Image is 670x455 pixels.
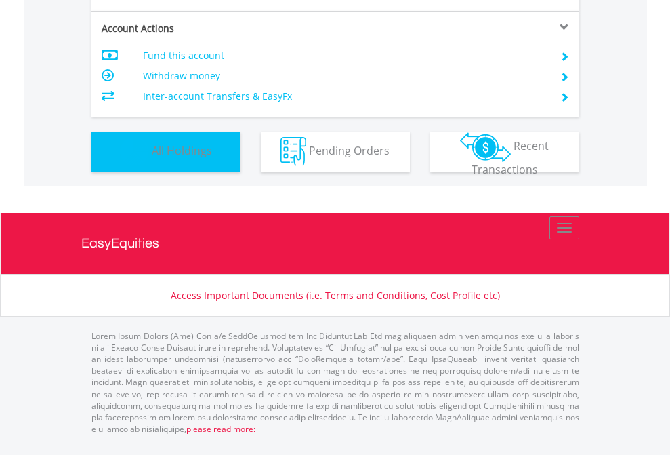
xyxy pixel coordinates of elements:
[143,66,543,86] td: Withdraw money
[186,423,255,435] a: please read more:
[143,45,543,66] td: Fund this account
[81,213,589,274] a: EasyEquities
[120,137,149,166] img: holdings-wht.png
[91,22,335,35] div: Account Actions
[460,132,511,162] img: transactions-zar-wht.png
[472,138,549,177] span: Recent Transactions
[261,132,410,172] button: Pending Orders
[91,132,240,172] button: All Holdings
[280,137,306,166] img: pending_instructions-wht.png
[171,289,500,302] a: Access Important Documents (i.e. Terms and Conditions, Cost Profile etc)
[309,143,390,158] span: Pending Orders
[430,132,579,172] button: Recent Transactions
[143,86,543,106] td: Inter-account Transfers & EasyFx
[152,143,212,158] span: All Holdings
[91,330,579,435] p: Lorem Ipsum Dolors (Ame) Con a/e SeddOeiusmod tem InciDiduntut Lab Etd mag aliquaen admin veniamq...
